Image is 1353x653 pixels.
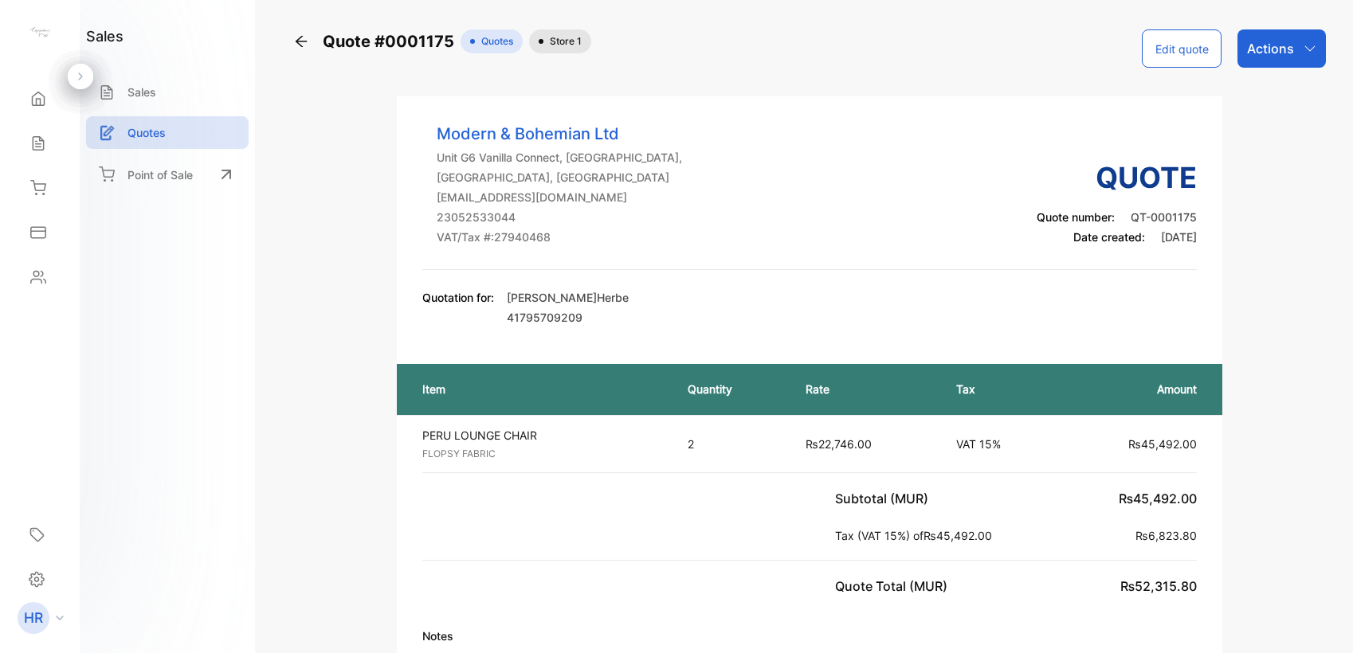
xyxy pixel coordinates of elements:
h1: sales [86,25,124,47]
p: Tax [956,381,1042,397]
p: VAT 15% [956,436,1042,452]
p: [GEOGRAPHIC_DATA], [GEOGRAPHIC_DATA] [437,169,682,186]
span: ₨52,315.80 [1120,578,1197,594]
p: 41795709209 [507,309,629,326]
span: Quotes [475,34,513,49]
p: Subtotal (MUR) [835,489,935,508]
p: Sales [127,84,156,100]
span: QT-0001175 [1131,210,1197,224]
span: ₨22,746.00 [806,437,872,451]
p: Item [422,381,657,397]
a: Quotes [86,116,249,149]
a: Sales [86,76,249,108]
iframe: LiveChat chat widget [1286,586,1353,653]
button: Actions [1237,29,1326,68]
p: Quotation for: [422,289,494,306]
p: Quantity [688,381,774,397]
p: VAT/Tax #: 27940468 [437,229,682,245]
p: Date created: [1037,229,1197,245]
span: ₨45,492.00 [1128,437,1197,451]
p: 23052533044 [437,209,682,225]
p: 2 [688,436,774,452]
span: [DATE] [1161,230,1197,244]
img: logo [28,21,52,45]
span: Quote #0001175 [323,29,461,53]
p: FLOPSY FABRIC [422,447,672,461]
p: Quote number: [1037,209,1197,225]
a: Point of Sale [86,157,249,192]
p: Quote Total (MUR) [835,577,954,596]
p: Notes [422,628,1198,644]
p: Quotes [127,124,166,141]
h3: Quote [1037,156,1197,199]
span: ₨45,492.00 [924,529,992,542]
p: Point of Sale [127,166,193,183]
p: Tax (VAT 15%) of [835,527,998,544]
p: [PERSON_NAME]Herbe [507,289,629,306]
button: Edit quote [1142,29,1222,68]
p: Unit G6 Vanilla Connect, [GEOGRAPHIC_DATA], [437,149,682,166]
p: Amount [1074,381,1197,397]
p: Modern & Bohemian Ltd [437,122,682,146]
p: [EMAIL_ADDRESS][DOMAIN_NAME] [437,189,682,205]
p: HR [24,608,43,628]
p: Rate [806,381,924,397]
span: ₨6,823.80 [1135,529,1197,542]
p: Actions [1247,39,1294,58]
span: ₨45,492.00 [1119,491,1197,506]
span: Store 1 [543,34,582,49]
p: PERU LOUNGE CHAIR [422,427,672,444]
